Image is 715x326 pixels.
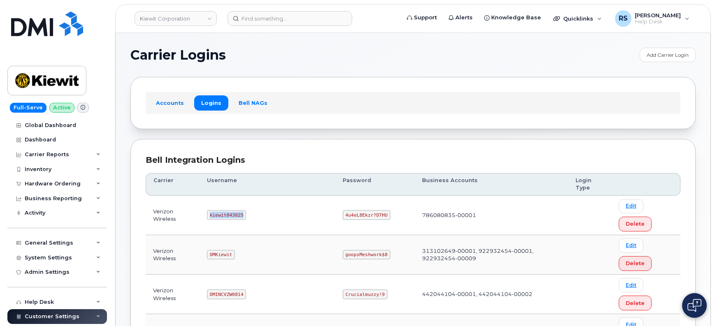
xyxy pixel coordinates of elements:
[207,250,235,260] code: OMKiewit
[207,289,246,299] code: DMINCVZW0814
[415,235,568,275] td: 313102649-00001, 922932454-00001, 922932454-00009
[619,238,643,253] a: Edit
[626,299,645,307] span: Delete
[146,154,680,166] div: Bell Integration Logins
[207,210,246,220] code: kiewit043025
[146,173,200,196] th: Carrier
[619,278,643,292] a: Edit
[232,95,274,110] a: Bell NAGs
[343,210,390,220] code: 4u4eL8Ekzr?DTHU
[640,48,696,62] a: Add Carrier Login
[687,299,701,312] img: Open chat
[415,196,568,235] td: 786080835-00001
[619,217,652,231] button: Delete
[619,256,652,271] button: Delete
[568,173,611,196] th: Login Type
[415,173,568,196] th: Business Accounts
[200,173,335,196] th: Username
[415,275,568,314] td: 442044104-00001, 442044104-00002
[343,250,390,260] code: goopsMeshwork$8
[146,235,200,275] td: Verizon Wireless
[343,289,388,299] code: Crucialmuzzy!9
[626,220,645,228] span: Delete
[194,95,228,110] a: Logins
[146,275,200,314] td: Verizon Wireless
[130,49,226,61] span: Carrier Logins
[626,259,645,267] span: Delete
[619,199,643,213] a: Edit
[149,95,191,110] a: Accounts
[619,296,652,310] button: Delete
[146,196,200,235] td: Verizon Wireless
[335,173,415,196] th: Password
